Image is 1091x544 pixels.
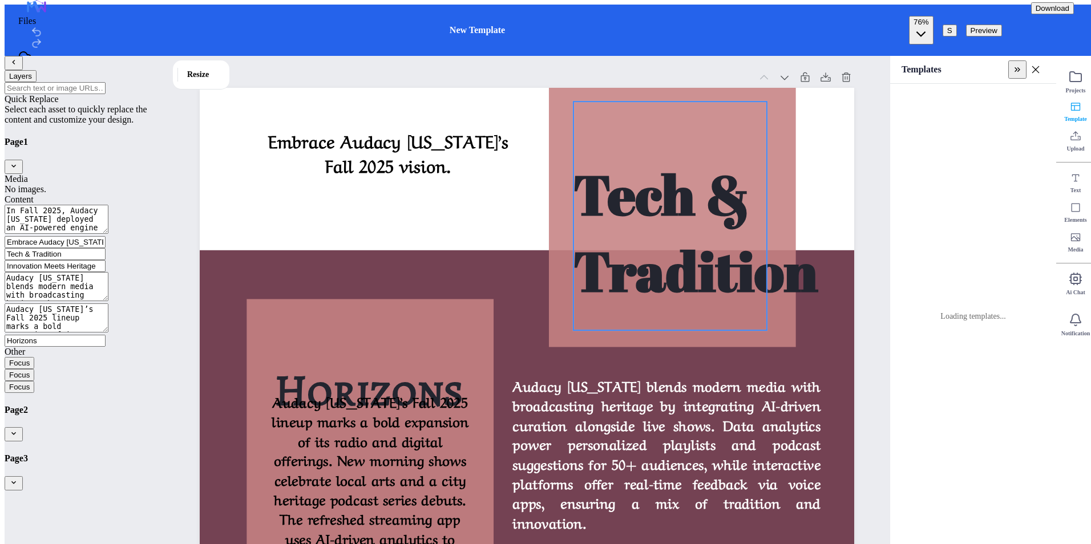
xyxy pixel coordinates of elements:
[5,70,37,82] button: Layers
[1064,115,1087,123] span: Template
[5,405,164,415] h4: Page 2
[1066,87,1086,95] span: Projects
[5,260,106,272] input: Type text…
[1066,289,1085,297] span: Ai Chat
[1070,186,1081,194] span: Text
[1036,4,1069,13] span: Download
[5,248,106,260] input: Type text…
[1061,330,1090,338] span: Notification
[5,453,164,464] h4: Page 3
[5,303,108,332] textarea: Audacy [US_STATE]’s Fall 2025 lineup marks a bold expansion of its radio and digital offerings. N...
[5,427,23,441] button: Expand
[5,369,34,381] button: Focus
[5,335,106,347] input: Type text…
[5,104,164,125] div: Select each asset to quickly replace the content and customize your design.
[573,157,818,307] span: Tech & Tradition
[5,137,164,147] h4: Page 1
[18,16,55,26] div: Files
[899,93,1047,539] div: Loading templates...
[5,160,23,174] button: Collapse
[971,26,997,35] span: Preview
[200,72,751,83] div: Page 1
[450,25,505,35] div: New Template
[943,25,957,36] button: Open user menu
[185,70,211,79] span: Resize
[1068,246,1083,254] span: Media
[5,94,164,104] div: Quick Replace
[5,205,108,234] textarea: In Fall 2025, Audacy [US_STATE] deployed an AI-powered engine to curate personalized playlists. A...
[1066,145,1084,153] span: Upload
[947,26,952,35] div: S
[5,236,106,248] input: Type text…
[274,360,464,420] span: Horizons
[909,16,934,45] button: 76%
[268,127,508,177] span: Embrace Audacy [US_STATE]’s Fall 2025 vision.
[5,56,23,70] button: Collapse sidebar
[5,184,164,194] div: No images.
[966,25,1002,36] button: Preview
[5,174,164,184] div: Media
[512,375,821,532] span: Audacy [US_STATE] blends modern media with broadcasting heritage by integrating AI-driven curatio...
[1008,60,1027,79] button: Expand sidebar
[5,82,106,94] input: Search text or image URLs…
[5,381,34,393] button: Focus
[5,347,164,357] div: Other
[5,272,108,301] textarea: Audacy [US_STATE] blends modern media with broadcasting heritage by integrating AI-driven curatio...
[5,476,23,490] button: Expand
[5,194,164,205] div: Content
[1064,216,1086,224] span: Elements
[902,56,1008,83] p: Templates
[5,357,34,369] button: Focus
[1031,2,1074,14] button: Download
